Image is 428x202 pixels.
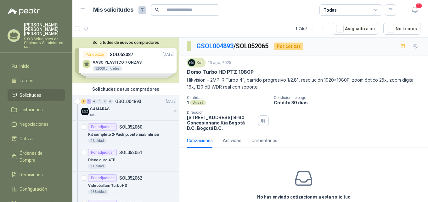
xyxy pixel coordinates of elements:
[20,135,34,142] span: Cotizar
[103,99,107,104] div: 0
[92,99,97,104] div: 0
[187,137,213,144] div: Cotizaciones
[24,37,65,49] p: S.O.S Soluciones de Oficinas y Suministros sas
[72,38,179,83] div: Solicitudes de nuevos compradoresPor cotizarSOL052087[DATE] VASO PLASTICO 7 ONZAS32000 UnidadesPo...
[119,176,142,180] p: SOL052062
[274,43,303,50] div: Por cotizar
[88,149,117,156] div: Por adjudicar
[72,146,179,172] a: Por adjudicarSOL052061Disco duro 4TB1 Unidad
[88,183,127,189] p: Videoballum TurboHD
[166,99,177,105] p: [DATE]
[187,69,254,75] p: Domo Turbo HD PTZ 1080P
[88,157,115,163] p: Disco duro 4TB
[81,108,89,115] img: Company Logo
[88,164,106,169] div: 1 Unidad
[251,137,277,144] div: Comentarios
[8,133,65,145] a: Cotizar
[187,58,206,67] div: Kia
[88,123,117,131] div: Por adjudicar
[223,137,241,144] div: Actividad
[208,60,231,66] p: 13 ago, 2025
[8,89,65,101] a: Solicitudes
[8,169,65,181] a: Remisiones
[196,41,269,51] p: / SOL052065
[88,189,108,194] div: 15 Unidad
[274,100,425,105] p: Crédito 30 días
[20,171,43,178] span: Remisiones
[187,95,269,100] p: Cantidad
[8,75,65,87] a: Tareas
[72,121,179,146] a: Por adjudicarSOL052060Kit completo 2-Pack puente inalámbrico1 Unidad
[138,6,146,14] span: 7
[187,77,420,90] p: Hikvision – 2MP IR Turbo 4", barrido progresivo 1/2.8", resolución 1920x1080P, zoom óptico 25x, z...
[88,174,117,182] div: Por adjudicar
[333,23,378,35] button: Asignado a mi
[8,60,65,72] a: Inicio
[119,150,142,155] p: SOL052061
[20,92,41,99] span: Solicitudes
[257,193,351,200] h3: No has enviado cotizaciones a esta solicitud
[97,99,102,104] div: 0
[20,106,43,113] span: Licitaciones
[155,8,159,12] span: search
[20,150,59,164] span: Órdenes de Compra
[81,98,178,118] a: 1 5 0 0 0 0 GSOL004893[DATE] Company LogoCAMARASKia
[296,24,328,34] div: 1 - 2 de 2
[88,132,159,138] p: Kit completo 2-Pack puente inalámbrico
[87,99,91,104] div: 5
[188,59,195,66] img: Company Logo
[88,138,106,143] div: 1 Unidad
[115,99,141,104] p: GSOL004893
[93,5,133,14] h1: Mis solicitudes
[75,40,177,45] button: Solicitudes de nuevos compradores
[8,183,65,195] a: Configuración
[415,3,422,9] span: 1
[187,100,189,105] p: 1
[20,63,30,70] span: Inicio
[20,186,47,193] span: Configuración
[409,4,420,16] button: 1
[8,147,65,166] a: Órdenes de Compra
[20,121,48,128] span: Negociaciones
[383,23,420,35] button: No Leídos
[187,115,256,131] p: [STREET_ADDRESS] 9-60 Concesionario Kia Bogotá D.C. , Bogotá D.C.
[24,23,65,36] p: [PERSON_NAME] [PERSON_NAME] [PERSON_NAME]
[324,7,337,14] div: Todas
[274,95,425,100] p: Condición de pago
[90,113,95,118] p: Kia
[8,104,65,116] a: Licitaciones
[119,125,142,129] p: SOL052060
[90,106,110,112] p: CAMARAS
[108,99,113,104] div: 0
[190,100,206,105] div: Unidad
[196,42,234,50] a: GSOL004893
[187,110,256,115] p: Dirección
[72,172,179,197] a: Por adjudicarSOL052062Videoballum TurboHD15 Unidad
[72,83,179,95] div: Solicitudes de tus compradores
[8,8,40,15] img: Logo peakr
[81,99,86,104] div: 1
[8,118,65,130] a: Negociaciones
[20,77,33,84] span: Tareas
